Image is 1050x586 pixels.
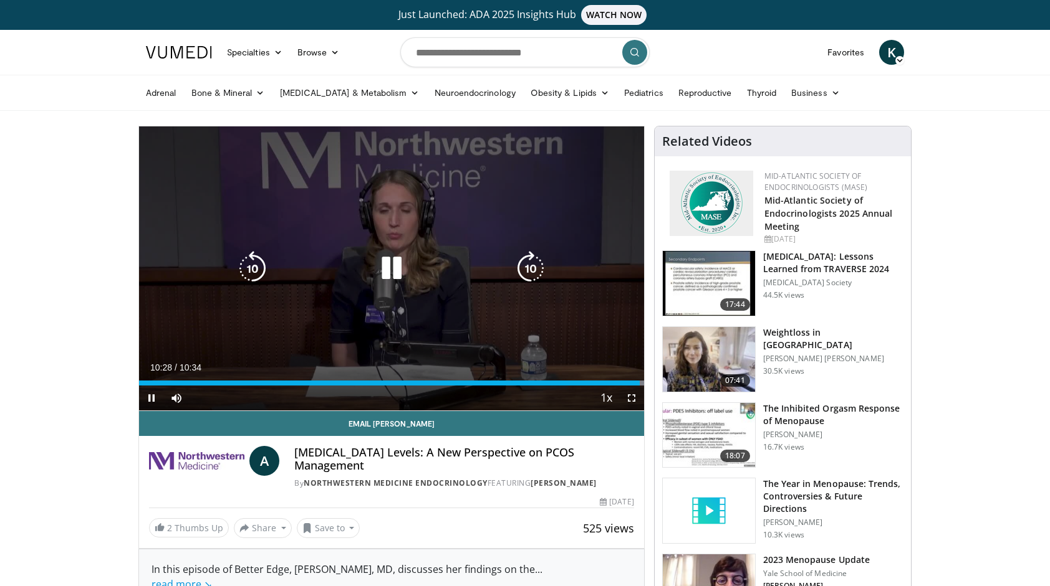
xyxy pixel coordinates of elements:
[400,37,650,67] input: Search topics, interventions
[763,366,804,376] p: 30.5K views
[531,478,597,488] a: [PERSON_NAME]
[720,374,750,387] span: 07:41
[763,478,903,515] h3: The Year in Menopause: Trends, Controversies & Future Directions
[219,40,290,65] a: Specialties
[763,530,804,540] p: 10.3K views
[739,80,784,105] a: Thyroid
[784,80,847,105] a: Business
[763,517,903,527] p: [PERSON_NAME]
[139,385,164,410] button: Pause
[763,290,804,300] p: 44.5K views
[175,362,177,372] span: /
[663,478,755,543] img: video_placeholder_short.svg
[139,126,644,411] video-js: Video Player
[662,478,903,544] a: The Year in Menopause: Trends, Controversies & Future Directions [PERSON_NAME] 10.3K views
[297,518,360,538] button: Save to
[663,251,755,316] img: 1317c62a-2f0d-4360-bee0-b1bff80fed3c.150x105_q85_crop-smart_upscale.jpg
[272,80,427,105] a: [MEDICAL_DATA] & Metabolism
[581,5,647,25] span: WATCH NOW
[150,362,172,372] span: 10:28
[662,402,903,468] a: 18:07 The Inhibited Orgasm Response of Menopause [PERSON_NAME] 16.7K views
[663,327,755,392] img: 9983fed1-7565-45be-8934-aef1103ce6e2.150x105_q85_crop-smart_upscale.jpg
[594,385,619,410] button: Playback Rate
[139,380,644,385] div: Progress Bar
[763,430,903,440] p: [PERSON_NAME]
[600,496,633,508] div: [DATE]
[138,80,184,105] a: Adrenal
[670,171,753,236] img: f382488c-070d-4809-84b7-f09b370f5972.png.150x105_q85_autocrop_double_scale_upscale_version-0.2.png
[617,80,671,105] a: Pediatrics
[663,403,755,468] img: 283c0f17-5e2d-42ba-a87c-168d447cdba4.150x105_q85_crop-smart_upscale.jpg
[249,446,279,476] a: A
[304,478,488,488] a: Northwestern Medicine Endocrinology
[583,521,634,536] span: 525 views
[184,80,272,105] a: Bone & Mineral
[763,354,903,364] p: [PERSON_NAME] [PERSON_NAME]
[139,411,644,436] a: Email [PERSON_NAME]
[763,278,903,288] p: [MEDICAL_DATA] Society
[294,446,633,473] h4: [MEDICAL_DATA] Levels: A New Perspective on PCOS Management
[764,194,893,232] a: Mid-Atlantic Society of Endocrinologists 2025 Annual Meeting
[149,518,229,537] a: 2 Thumbs Up
[879,40,904,65] a: K
[820,40,872,65] a: Favorites
[149,446,244,476] img: Northwestern Medicine Endocrinology
[720,298,750,311] span: 17:44
[662,326,903,392] a: 07:41 Weightloss in [GEOGRAPHIC_DATA] [PERSON_NAME] [PERSON_NAME] 30.5K views
[720,450,750,462] span: 18:07
[148,5,902,25] a: Just Launched: ADA 2025 Insights HubWATCH NOW
[290,40,347,65] a: Browse
[763,569,870,579] p: Yale School of Medicine
[763,402,903,427] h3: The Inhibited Orgasm Response of Menopause
[763,442,804,452] p: 16.7K views
[763,250,903,275] h3: [MEDICAL_DATA]: Lessons Learned from TRAVERSE 2024
[146,46,212,59] img: VuMedi Logo
[167,522,172,534] span: 2
[763,326,903,351] h3: Weightloss in [GEOGRAPHIC_DATA]
[671,80,739,105] a: Reproductive
[662,134,752,149] h4: Related Videos
[180,362,201,372] span: 10:34
[763,554,870,566] h3: 2023 Menopause Update
[523,80,617,105] a: Obesity & Lipids
[662,250,903,316] a: 17:44 [MEDICAL_DATA]: Lessons Learned from TRAVERSE 2024 [MEDICAL_DATA] Society 44.5K views
[234,518,292,538] button: Share
[294,478,633,489] div: By FEATURING
[164,385,189,410] button: Mute
[619,385,644,410] button: Fullscreen
[427,80,523,105] a: Neuroendocrinology
[764,234,901,245] div: [DATE]
[764,171,868,192] a: Mid-Atlantic Society of Endocrinologists (MASE)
